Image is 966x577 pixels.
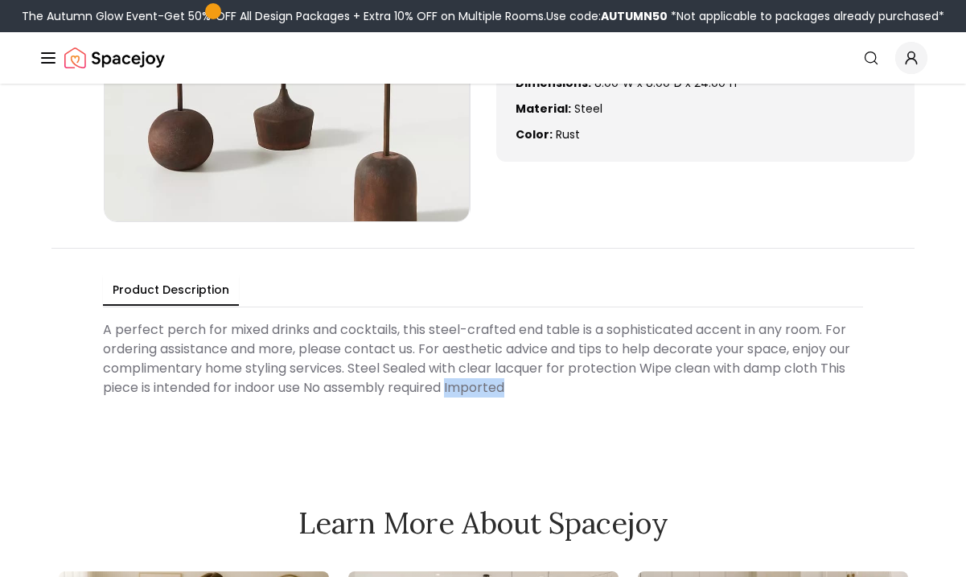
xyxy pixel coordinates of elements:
span: rust [556,126,580,142]
img: Spacejoy Logo [64,42,165,74]
strong: Color: [516,126,553,142]
b: AUTUMN50 [601,8,668,24]
nav: Global [39,32,927,84]
a: Spacejoy [64,42,165,74]
h2: Learn More About Spacejoy [59,507,908,539]
span: *Not applicable to packages already purchased* [668,8,944,24]
strong: Material: [516,101,571,117]
span: Steel [574,101,602,117]
button: Product Description [103,275,239,306]
div: The Autumn Glow Event-Get 50% OFF All Design Packages + Extra 10% OFF on Multiple Rooms. [22,8,944,24]
span: Use code: [546,8,668,24]
div: A perfect perch for mixed drinks and cocktails, this steel-crafted end table is a sophisticated a... [103,314,863,404]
